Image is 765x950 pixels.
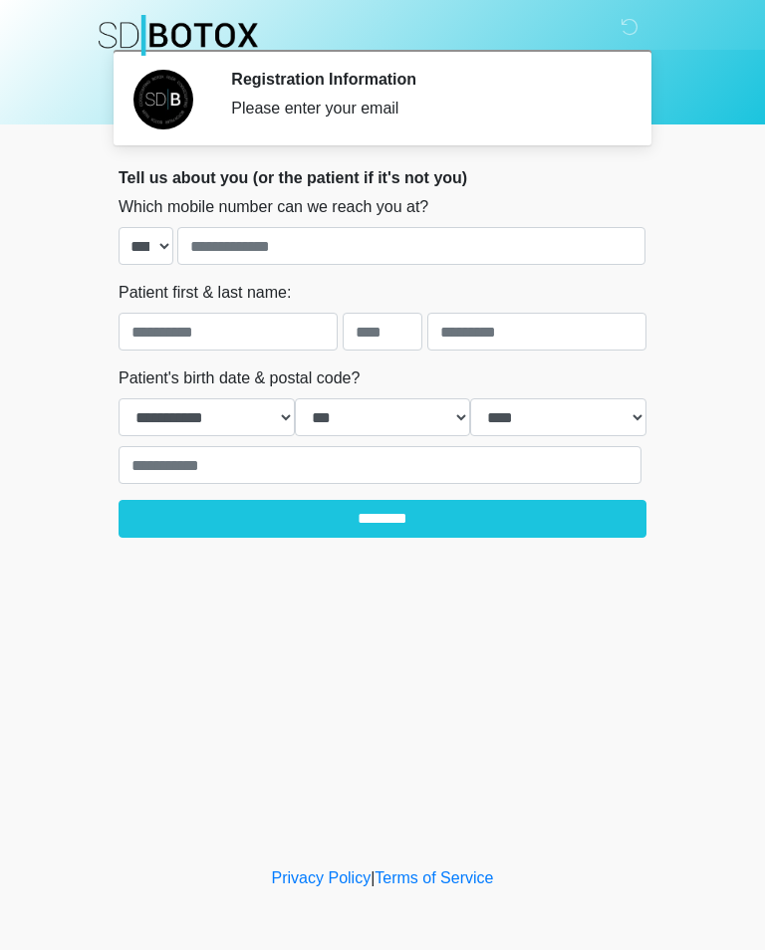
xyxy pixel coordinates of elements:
label: Patient's birth date & postal code? [119,366,360,390]
img: Agent Avatar [133,70,193,129]
div: Please enter your email [231,97,617,120]
h2: Registration Information [231,70,617,89]
a: Privacy Policy [272,869,372,886]
label: Patient first & last name: [119,281,291,305]
a: Terms of Service [375,869,493,886]
img: SDBotox Logo [99,15,258,56]
h2: Tell us about you (or the patient if it's not you) [119,168,646,187]
label: Which mobile number can we reach you at? [119,195,428,219]
a: | [371,869,375,886]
